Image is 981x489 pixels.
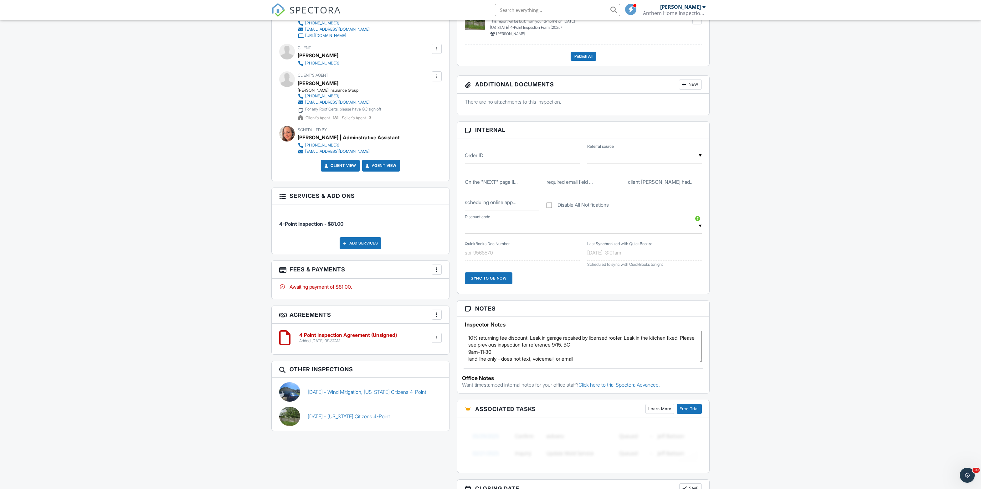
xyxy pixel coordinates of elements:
input: Search everything... [495,4,620,16]
div: [PERSON_NAME] [298,51,338,60]
textarea: 10% returning fee discount. Leak in garage repaired by licensed roofer. Leak in the kitchen fixed... [465,331,702,362]
strong: 3 [369,116,371,120]
label: QuickBooks Doc Number [465,241,510,247]
h3: Internal [457,122,709,138]
a: [PHONE_NUMBER] [298,60,339,66]
div: [PHONE_NUMBER] [305,61,339,66]
a: [EMAIL_ADDRESS][DOMAIN_NAME] [298,148,395,155]
span: Client's Agent [298,73,328,78]
div: [PHONE_NUMBER] [305,94,339,99]
iframe: Intercom live chat [960,468,975,483]
div: [PERSON_NAME] Insurance Group [298,88,386,93]
h3: Notes [457,301,709,317]
div: Anthem Home Inspections [643,10,706,16]
label: Last Synchronized with QuickBooks: [587,241,652,247]
a: Agent View [364,162,397,169]
p: Want timestamped internal notes for your office staff? [462,381,705,388]
h3: Agreements [272,306,449,324]
span: Scheduled to sync with QuickBooks tonight [587,262,663,267]
a: [EMAIL_ADDRESS][DOMAIN_NAME] [298,99,381,106]
h6: 4 Point Inspection Agreement (Unsigned) [299,332,397,338]
span: SPECTORA [290,3,341,16]
a: [PHONE_NUMBER] [298,93,381,99]
a: Free Trial [677,404,702,414]
label: On the "NEXT" page if NO EMAIL is available for CLIENT it is recommended to provide entry in [465,178,518,185]
input: On the "NEXT" page if NO EMAIL is available for CLIENT it is recommended to provide entry in [465,175,539,190]
div: [PERSON_NAME] [660,4,701,10]
a: Learn More [645,404,674,414]
a: 4 Point Inspection Agreement (Unsigned) Added [DATE] 09:37AM [299,332,397,343]
img: blurred-tasks-251b60f19c3f713f9215ee2a18cbf2105fc2d72fcd585247cf5e9ec0c957c1dd.png [465,423,702,466]
h3: Fees & Payments [272,261,449,279]
li: Service: 4-Point Inspection [279,209,442,232]
div: [URL][DOMAIN_NAME] [305,33,346,38]
span: Associated Tasks [475,405,536,413]
strong: 181 [333,116,338,120]
div: [PERSON_NAME] | Adminstrative Assistant [298,133,400,142]
label: Order ID [465,152,483,159]
label: Referral source [587,144,614,149]
input: required email field for CLIENT as follows: noemail@clientfirstname.clientlastname.com. For examp... [547,175,620,190]
span: 4-Point Inspection - $81.00 [279,221,343,227]
a: [DATE] - [US_STATE] Citizens 4-Point [308,413,390,420]
span: Client's Agent - [306,116,339,120]
span: Client [298,45,311,50]
a: [EMAIL_ADDRESS][DOMAIN_NAME] [298,26,370,33]
h5: Inspector Notes [465,322,702,328]
img: The Best Home Inspection Software - Spectora [271,3,285,17]
div: Add Services [340,237,381,249]
div: Awaiting payment of $81.00. [279,283,442,290]
span: Scheduled By [298,127,327,132]
div: Sync to QB Now [465,272,512,284]
label: scheduling online appointment, when CLIENT has no email. [465,199,516,206]
div: New [679,80,702,90]
span: 10 [973,468,980,473]
a: [URL][DOMAIN_NAME] [298,33,370,39]
div: For any Roof Certs, please have GC sign off [305,107,381,112]
div: Added [DATE] 09:37AM [299,338,397,343]
p: There are no attachments to this inspection. [465,98,702,105]
h3: Additional Documents [457,76,709,94]
a: [PERSON_NAME] [298,79,338,88]
input: client John Smith had no email, "noemail@john.smith.com" would be the best entry to move forward in [628,175,702,190]
h3: Services & Add ons [272,188,449,204]
div: Office Notes [462,375,705,381]
div: [EMAIL_ADDRESS][DOMAIN_NAME] [305,100,370,105]
a: SPECTORA [271,8,341,22]
a: [PHONE_NUMBER] [298,142,395,148]
a: Client View [323,162,356,169]
label: client John Smith had no email, "noemail@john.smith.com" would be the best entry to move forward in [628,178,694,185]
label: required email field for CLIENT as follows: noemail@clientfirstname.clientlastname.com. For examp... [547,178,593,185]
input: scheduling online appointment, when CLIENT has no email. [465,195,539,210]
label: Discount code [465,214,490,220]
h3: Other Inspections [272,361,449,378]
div: [EMAIL_ADDRESS][DOMAIN_NAME] [305,149,370,154]
div: [EMAIL_ADDRESS][DOMAIN_NAME] [305,27,370,32]
a: [DATE] - Wind Mitigation, [US_STATE] Citizens 4-Point [308,389,426,395]
span: Seller's Agent - [342,116,371,120]
div: [PHONE_NUMBER] [305,143,339,148]
a: Click here to trial Spectora Advanced. [578,382,660,388]
label: Disable All Notifications [547,202,609,210]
